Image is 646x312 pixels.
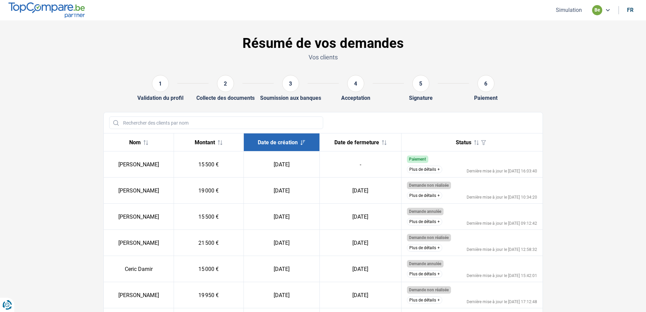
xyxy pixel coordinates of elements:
[554,6,584,14] button: Simulation
[467,274,537,278] div: Dernière mise à jour le [DATE] 15:42:01
[409,157,426,162] span: Paiement
[244,282,319,308] td: [DATE]
[109,116,323,129] input: Rechercher des clients par nom
[104,282,174,308] td: [PERSON_NAME]
[409,288,449,292] span: Demande non réalisée
[412,75,429,92] div: 5
[103,35,543,52] h1: Résumé de vos demandes
[474,95,497,101] div: Paiement
[409,183,449,188] span: Demande non réalisée
[407,270,442,278] button: Plus de détails
[8,2,85,18] img: TopCompare.be
[196,95,255,101] div: Collecte des documents
[103,53,543,61] p: Vos clients
[319,256,401,282] td: [DATE]
[592,5,602,15] div: be
[282,75,299,92] div: 3
[467,221,537,225] div: Dernière mise à jour le [DATE] 09:12:42
[174,204,244,230] td: 15 500 €
[104,256,174,282] td: Ceric Damir
[407,166,442,173] button: Plus de détails
[627,7,633,13] div: fr
[104,151,174,178] td: [PERSON_NAME]
[129,139,141,146] span: Nom
[456,139,471,146] span: Status
[467,300,537,304] div: Dernière mise à jour le [DATE] 17:12:48
[104,178,174,204] td: [PERSON_NAME]
[319,178,401,204] td: [DATE]
[341,95,370,101] div: Acceptation
[137,95,183,101] div: Validation du profil
[174,282,244,308] td: 19 950 €
[319,204,401,230] td: [DATE]
[104,204,174,230] td: [PERSON_NAME]
[467,169,537,173] div: Dernière mise à jour le [DATE] 16:03:40
[260,95,321,101] div: Soumission aux banques
[477,75,494,92] div: 6
[174,151,244,178] td: 15 500 €
[319,282,401,308] td: [DATE]
[334,139,379,146] span: Date de fermeture
[174,256,244,282] td: 15 000 €
[409,209,441,214] span: Demande annulée
[195,139,215,146] span: Montant
[152,75,169,92] div: 1
[319,230,401,256] td: [DATE]
[409,95,433,101] div: Signature
[409,235,449,240] span: Demande non réalisée
[258,139,298,146] span: Date de création
[467,195,537,199] div: Dernière mise à jour le [DATE] 10:34:20
[409,261,441,266] span: Demande annulée
[244,151,319,178] td: [DATE]
[319,151,401,178] td: -
[174,230,244,256] td: 21 500 €
[244,256,319,282] td: [DATE]
[217,75,234,92] div: 2
[407,192,442,199] button: Plus de détails
[244,204,319,230] td: [DATE]
[104,230,174,256] td: [PERSON_NAME]
[467,247,537,252] div: Dernière mise à jour le [DATE] 12:58:32
[347,75,364,92] div: 4
[174,178,244,204] td: 19 000 €
[244,230,319,256] td: [DATE]
[407,244,442,252] button: Plus de détails
[244,178,319,204] td: [DATE]
[407,218,442,225] button: Plus de détails
[407,296,442,304] button: Plus de détails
